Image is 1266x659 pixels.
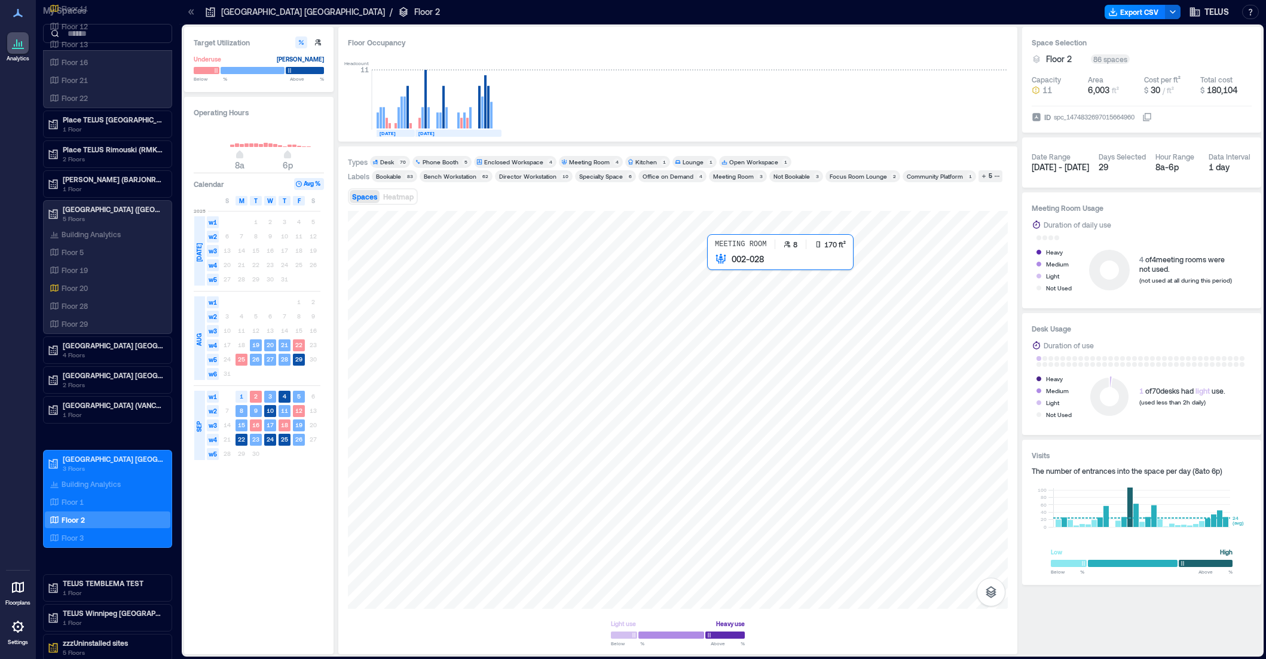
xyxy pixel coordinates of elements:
div: 2 [891,173,898,180]
text: 27 [267,355,274,363]
tspan: 80 [1041,494,1047,500]
div: Duration of use [1044,339,1094,351]
span: [DATE] [194,243,204,262]
button: IDspc_1474832697015664960 [1142,112,1152,122]
span: Spaces [352,192,377,201]
button: $ 30 / ft² [1144,84,1195,96]
p: Floor 13 [62,39,88,49]
span: (not used at all during this period) [1139,277,1232,284]
h3: Meeting Room Usage [1032,202,1252,214]
p: Floor 20 [62,283,88,293]
div: 1 day [1209,161,1252,173]
tspan: 20 [1041,516,1047,522]
text: 3 [268,393,272,400]
span: w4 [207,339,219,351]
div: Kitchen [635,158,657,166]
p: Floor 29 [62,319,88,329]
span: F [298,196,301,206]
span: 2025 [194,207,206,214]
div: Not Used [1046,409,1072,421]
p: TELUS TEMBLEMA TEST [63,578,163,588]
span: w2 [207,231,219,243]
div: Low [1051,546,1062,558]
p: My Spaces [43,5,172,17]
div: Underuse [194,53,221,65]
span: Heatmap [383,192,414,201]
text: 4 [283,393,286,400]
span: T [283,196,286,206]
div: 6 [626,173,634,180]
a: Settings [4,612,32,649]
div: of 4 meeting rooms were not used. [1139,255,1232,274]
div: Community Platform [907,172,963,180]
div: Medium [1046,385,1069,397]
p: Floor 21 [62,75,88,85]
span: TELUS [1204,6,1229,18]
h3: Calendar [194,178,224,190]
a: Analytics [3,29,33,66]
text: 17 [267,421,274,428]
div: 10 [560,173,570,180]
div: 3 [757,173,765,180]
div: 8a - 6p [1155,161,1199,173]
span: w5 [207,274,219,286]
h3: Desk Usage [1032,323,1252,335]
div: Heavy use [716,618,745,630]
span: ft² [1112,86,1119,94]
p: 1 Floor [63,124,163,134]
span: 6p [283,160,293,170]
div: 5 [987,171,994,182]
div: Capacity [1032,75,1061,84]
p: [GEOGRAPHIC_DATA] [GEOGRAPHIC_DATA] [63,454,163,464]
span: Above % [1198,568,1233,575]
span: w4 [207,434,219,446]
p: 1 Floor [63,618,163,627]
text: 10 [267,407,274,414]
div: 1 [660,158,668,165]
span: SEP [194,421,204,432]
div: Desk [380,158,394,166]
p: Floor 22 [62,93,88,103]
p: Floor 28 [62,301,88,311]
span: W [267,196,273,206]
p: Settings [8,639,28,646]
div: of 70 desks had use. [1139,386,1225,396]
div: Date Range [1032,152,1071,161]
div: Labels [348,171,369,181]
span: S [311,196,315,206]
span: [DATE] - [DATE] [1032,162,1089,172]
div: Types [348,157,368,167]
div: 1 [967,173,974,180]
span: $ [1144,86,1148,94]
p: 5 Floors [63,214,163,223]
button: Floor 2 [1046,53,1086,65]
p: Building Analytics [62,229,121,239]
span: Above % [711,640,745,647]
button: Export CSV [1105,5,1166,19]
span: w1 [207,296,219,308]
text: 18 [281,421,288,428]
span: w4 [207,259,219,271]
p: Floor 3 [62,533,84,542]
div: Specialty Space [579,172,623,180]
h3: Operating Hours [194,106,324,118]
span: T [254,196,258,206]
div: Meeting Room [569,158,610,166]
text: 15 [238,421,245,428]
span: w3 [207,419,219,431]
div: Director Workstation [499,172,556,180]
div: spc_1474832697015664960 [1053,111,1136,123]
p: 1 Floor [63,184,163,194]
p: Floorplans [5,599,30,606]
div: Office on Demand [643,172,693,180]
text: 23 [252,436,259,443]
span: Floor 2 [1046,53,1072,65]
text: 21 [281,341,288,348]
span: w1 [207,216,219,228]
div: Cost per ft² [1144,75,1181,84]
div: Enclosed Workspace [484,158,543,166]
text: 29 [295,355,302,363]
p: TELUS Winnipeg [GEOGRAPHIC_DATA] (WNPGMB55) [63,608,163,618]
p: [GEOGRAPHIC_DATA] [GEOGRAPHIC_DATA] [63,370,163,380]
div: 1 [707,158,714,165]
